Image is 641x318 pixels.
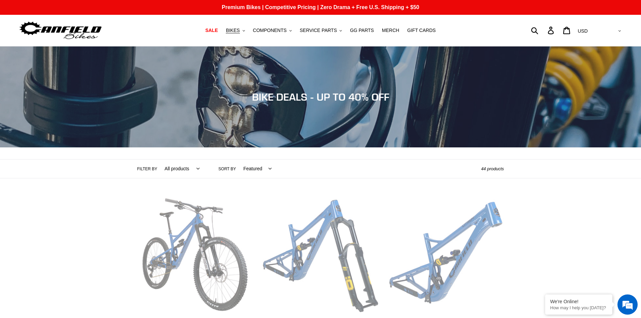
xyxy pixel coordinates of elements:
[407,28,436,33] span: GIFT CARDS
[300,28,337,33] span: SERVICE PARTS
[218,166,236,172] label: Sort by
[202,26,221,35] a: SALE
[535,23,552,38] input: Search
[252,91,389,103] span: BIKE DEALS - UP TO 40% OFF
[379,26,402,35] a: MERCH
[250,26,295,35] button: COMPONENTS
[222,26,248,35] button: BIKES
[550,305,607,310] p: How may I help you today?
[404,26,439,35] a: GIFT CARDS
[481,166,504,171] span: 44 products
[347,26,377,35] a: GG PARTS
[550,299,607,304] div: We're Online!
[137,166,157,172] label: Filter by
[296,26,345,35] button: SERVICE PARTS
[350,28,374,33] span: GG PARTS
[382,28,399,33] span: MERCH
[253,28,287,33] span: COMPONENTS
[205,28,218,33] span: SALE
[226,28,240,33] span: BIKES
[19,20,103,41] img: Canfield Bikes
